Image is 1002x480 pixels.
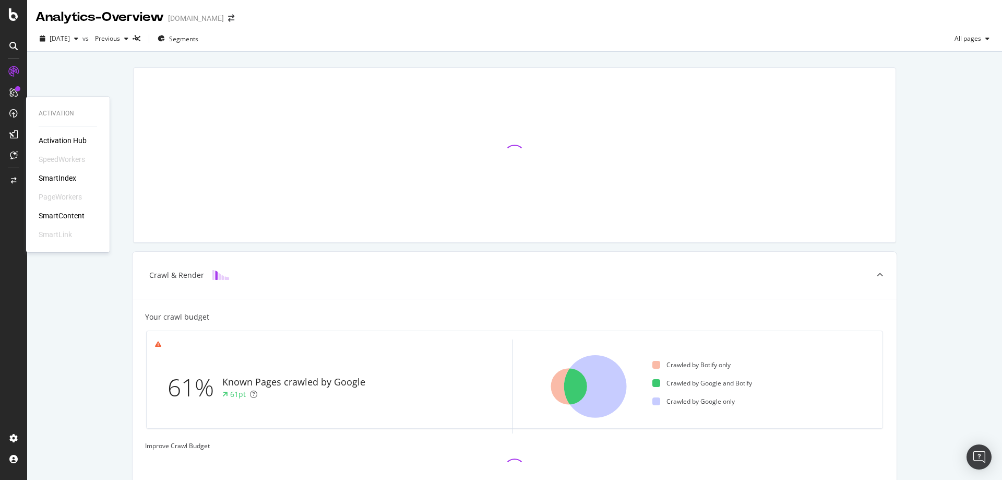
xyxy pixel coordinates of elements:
[652,360,731,369] div: Crawled by Botify only
[149,270,204,280] div: Crawl & Render
[222,376,365,389] div: Known Pages crawled by Google
[168,13,224,24] div: [DOMAIN_NAME]
[91,34,120,43] span: Previous
[212,270,229,280] img: block-icon
[39,154,85,165] div: SpeedWorkers
[39,229,72,240] div: SmartLink
[35,8,164,26] div: Analytics - Overview
[39,135,87,146] a: Activation Hub
[50,34,70,43] span: 2025 Sep. 2nd
[168,370,222,405] div: 61%
[652,397,735,406] div: Crawled by Google only
[39,109,97,118] div: Activation
[228,15,234,22] div: arrow-right-arrow-left
[145,441,884,450] div: Improve Crawl Budget
[82,34,91,43] span: vs
[950,34,981,43] span: All pages
[169,34,198,43] span: Segments
[39,210,85,221] a: SmartContent
[91,30,133,47] button: Previous
[39,192,82,202] div: PageWorkers
[230,389,246,400] div: 61pt
[967,444,992,470] div: Open Intercom Messenger
[39,173,76,183] a: SmartIndex
[950,30,994,47] button: All pages
[153,30,202,47] button: Segments
[652,379,752,388] div: Crawled by Google and Botify
[35,30,82,47] button: [DATE]
[145,312,209,322] div: Your crawl budget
